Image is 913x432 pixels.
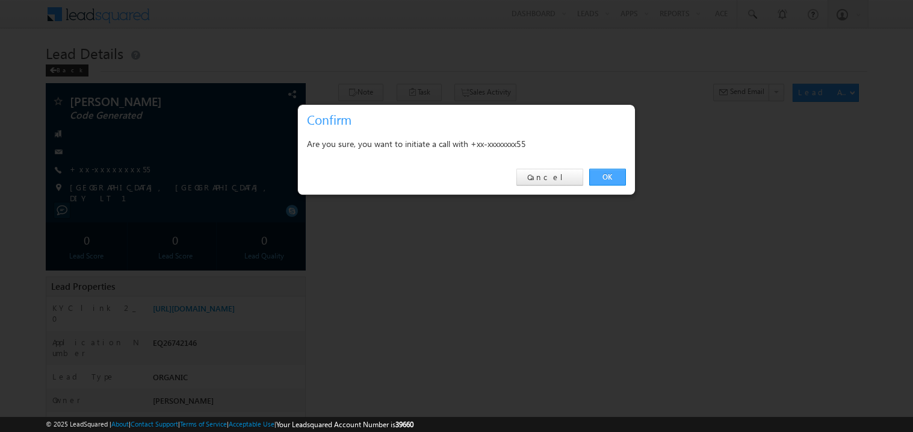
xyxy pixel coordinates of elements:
span: Your Leadsquared Account Number is [276,420,413,429]
span: © 2025 LeadSquared | | | | | [46,419,413,430]
a: Terms of Service [180,420,227,428]
div: Are you sure, you want to initiate a call with +xx-xxxxxxxx55 [307,136,626,151]
a: Acceptable Use [229,420,274,428]
a: About [111,420,129,428]
a: Contact Support [131,420,178,428]
a: OK [589,169,626,186]
span: 39660 [395,420,413,429]
a: Cancel [516,169,583,186]
h3: Confirm [307,109,631,130]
